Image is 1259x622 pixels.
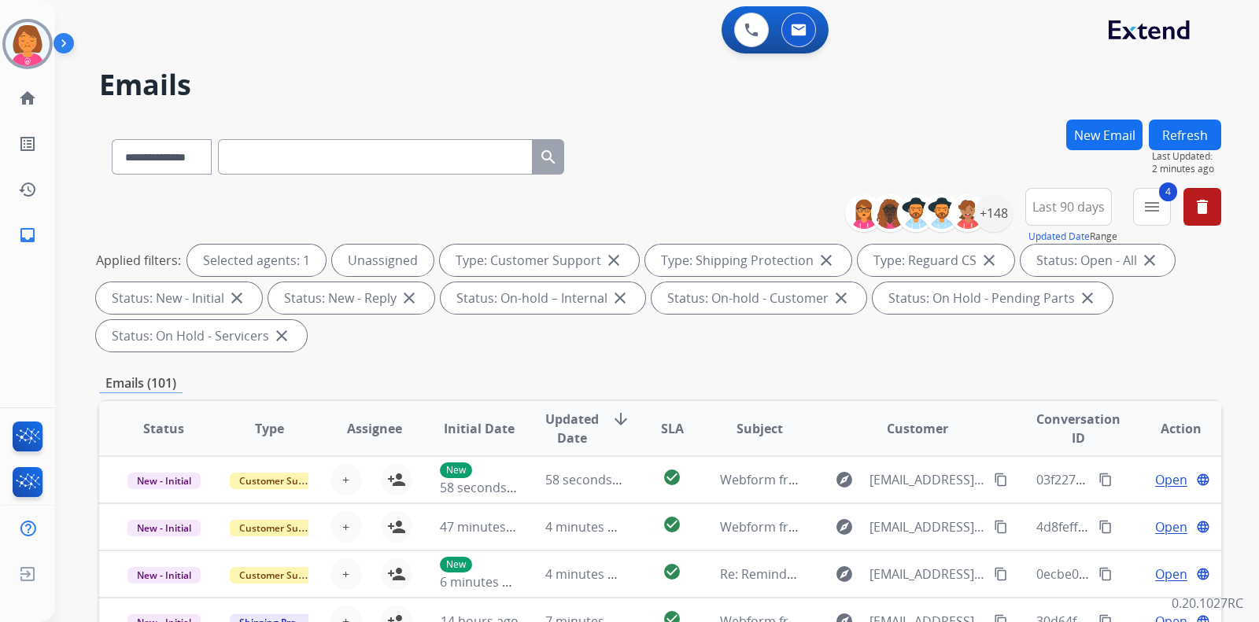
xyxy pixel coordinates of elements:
mat-icon: close [611,289,629,307]
h2: Emails [99,69,1221,101]
span: Initial Date [444,419,515,438]
span: Customer Support [230,567,332,583]
span: Assignee [347,419,402,438]
div: Status: On-hold – Internal [441,282,645,314]
mat-icon: language [1196,473,1210,487]
p: New [440,557,472,572]
button: + [330,464,362,495]
mat-icon: delete [1193,197,1212,216]
mat-icon: check_circle [663,562,681,581]
span: Customer Support [230,473,332,489]
div: Type: Customer Support [440,245,639,276]
span: 47 minutes ago [440,518,531,536]
span: 4 minutes ago [545,565,629,583]
mat-icon: inbox [18,226,37,245]
span: Last Updated: [1152,150,1221,163]
mat-icon: history [18,180,37,199]
p: Applied filters: [96,251,181,270]
div: Status: New - Reply [268,282,434,314]
button: Last 90 days [1025,188,1112,226]
button: Refresh [1149,120,1221,150]
span: + [342,565,349,583]
span: Last 90 days [1032,204,1105,210]
mat-icon: close [604,251,623,270]
span: Customer [887,419,948,438]
mat-icon: check_circle [663,468,681,487]
th: Action [1116,401,1221,456]
mat-icon: search [539,148,558,167]
div: Status: Open - All [1021,245,1175,276]
mat-icon: content_copy [1098,567,1113,581]
span: Status [143,419,184,438]
mat-icon: close [1140,251,1159,270]
mat-icon: close [400,289,419,307]
p: Emails (101) [99,374,183,393]
span: Range [1028,230,1117,243]
div: Status: On Hold - Pending Parts [873,282,1113,314]
mat-icon: explore [835,565,854,583]
span: Open [1155,470,1187,489]
mat-icon: person_add [387,470,406,489]
button: Updated Date [1028,230,1090,243]
mat-icon: close [272,326,291,345]
p: New [440,462,472,478]
span: Subject [737,419,783,438]
mat-icon: close [980,251,999,270]
mat-icon: check_circle [663,515,681,534]
span: Conversation ID [1036,410,1121,447]
div: Type: Shipping Protection [645,245,851,276]
button: 4 [1133,188,1171,226]
span: [EMAIL_ADDRESS][DOMAIN_NAME] [869,517,984,536]
span: New - Initial [127,473,201,489]
span: Updated Date [545,410,599,447]
mat-icon: content_copy [994,473,1008,487]
mat-icon: content_copy [994,520,1008,534]
span: Open [1155,565,1187,583]
p: 0.20.1027RC [1172,594,1243,613]
span: Customer Support [230,520,332,536]
mat-icon: explore [835,470,854,489]
mat-icon: close [817,251,836,270]
span: [EMAIL_ADDRESS][DOMAIN_NAME] [869,565,984,583]
img: avatar [6,22,50,66]
span: 4 minutes ago [545,518,629,536]
mat-icon: list_alt [18,134,37,153]
span: Re: Reminder! Send in your product to proceed with your claim [720,565,1094,583]
span: SLA [661,419,684,438]
button: New Email [1066,120,1143,150]
div: +148 [975,194,1013,232]
mat-icon: content_copy [1098,473,1113,487]
span: Open [1155,517,1187,536]
span: 6 minutes ago [440,573,524,591]
span: Webform from [EMAIL_ADDRESS][DOMAIN_NAME] on [DATE] [720,471,1076,488]
mat-icon: close [1078,289,1097,307]
div: Status: On-hold - Customer [652,282,866,314]
div: Unassigned [332,245,434,276]
span: [EMAIL_ADDRESS][DOMAIN_NAME] [869,470,984,489]
mat-icon: arrow_downward [611,410,630,429]
mat-icon: person_add [387,565,406,583]
mat-icon: language [1196,567,1210,581]
span: 4 [1159,182,1177,201]
button: + [330,511,362,543]
mat-icon: explore [835,517,854,536]
mat-icon: person_add [387,517,406,536]
span: + [342,517,349,536]
span: 2 minutes ago [1152,163,1221,175]
span: + [342,470,349,489]
div: Status: On Hold - Servicers [96,320,307,351]
mat-icon: content_copy [1098,520,1113,534]
mat-icon: close [227,289,246,307]
span: 58 seconds ago [440,479,532,496]
mat-icon: language [1196,520,1210,534]
div: Selected agents: 1 [187,245,326,276]
span: New - Initial [127,567,201,583]
div: Status: New - Initial [96,282,262,314]
span: 58 seconds ago [545,471,637,488]
span: Webform from [EMAIL_ADDRESS][DOMAIN_NAME] on [DATE] [720,518,1076,536]
span: New - Initial [127,520,201,536]
mat-icon: menu [1143,197,1161,216]
mat-icon: close [832,289,851,307]
div: Type: Reguard CS [858,245,1014,276]
mat-icon: content_copy [994,567,1008,581]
